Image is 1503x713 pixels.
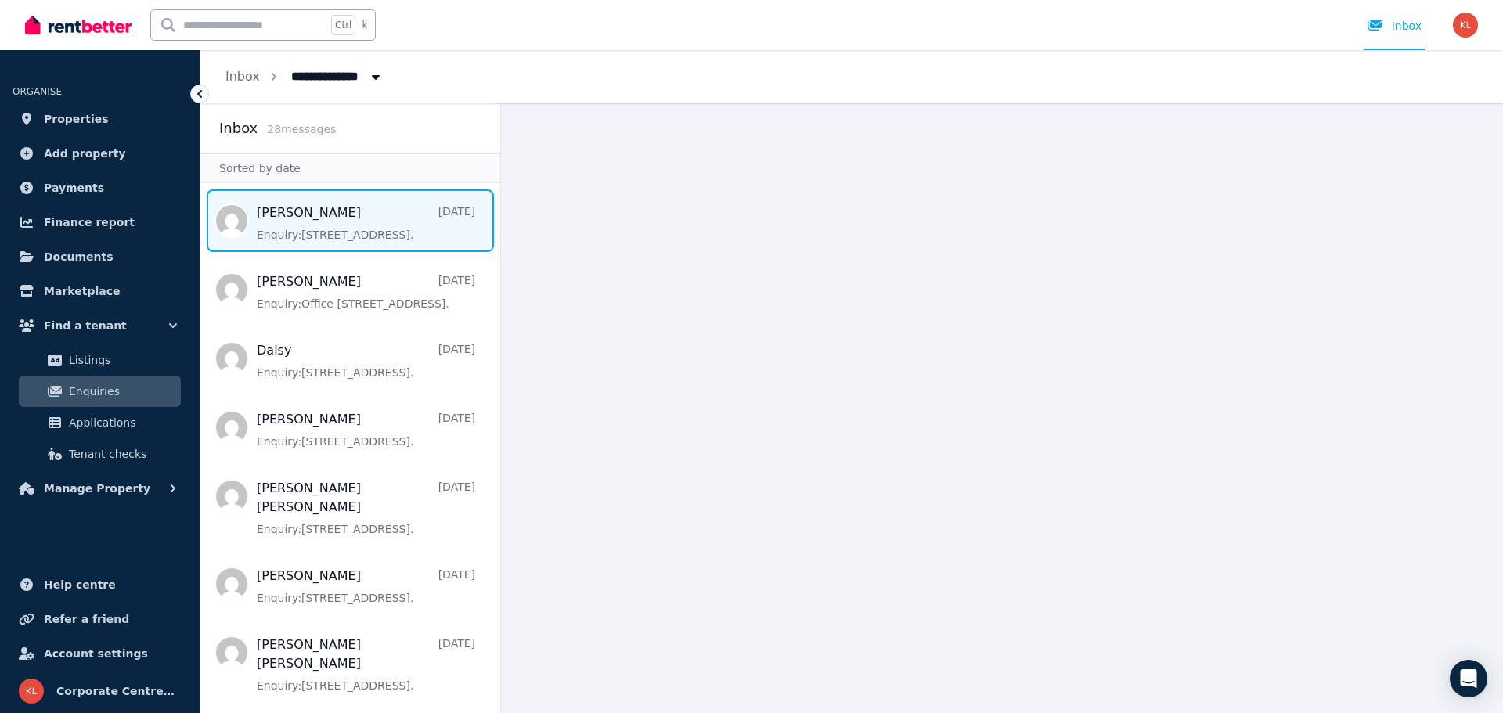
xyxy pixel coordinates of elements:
a: Inbox [225,69,260,84]
a: Add property [13,138,187,169]
a: Properties [13,103,187,135]
div: Inbox [1367,18,1422,34]
nav: Breadcrumb [200,50,409,103]
button: Find a tenant [13,310,187,341]
span: Payments [44,178,104,197]
a: Documents [13,241,187,272]
span: Refer a friend [44,610,129,628]
span: Properties [44,110,109,128]
a: Finance report [13,207,187,238]
div: Sorted by date [200,153,500,183]
span: Finance report [44,213,135,232]
img: RentBetter [25,13,132,37]
a: [PERSON_NAME][DATE]Enquiry:[STREET_ADDRESS]. [257,203,475,243]
span: Ctrl [331,15,355,35]
span: k [362,19,367,31]
img: Corporate Centres Tasmania [19,679,44,704]
a: Applications [19,407,181,438]
a: Enquiries [19,376,181,407]
a: Help centre [13,569,187,600]
span: Corporate Centres [GEOGRAPHIC_DATA] [56,682,181,700]
a: [PERSON_NAME] [PERSON_NAME][DATE]Enquiry:[STREET_ADDRESS]. [257,636,475,693]
a: Daisy[DATE]Enquiry:[STREET_ADDRESS]. [257,341,475,380]
span: Documents [44,247,114,266]
span: Listings [69,351,175,369]
a: Account settings [13,638,187,669]
img: Corporate Centres Tasmania [1453,13,1478,38]
span: ORGANISE [13,86,62,97]
span: 28 message s [267,123,336,135]
a: [PERSON_NAME][DATE]Enquiry:[STREET_ADDRESS]. [257,410,475,449]
div: Open Intercom Messenger [1450,660,1487,697]
button: Manage Property [13,473,187,504]
a: [PERSON_NAME] [PERSON_NAME][DATE]Enquiry:[STREET_ADDRESS]. [257,479,475,537]
span: Tenant checks [69,445,175,463]
span: Applications [69,413,175,432]
a: Listings [19,344,181,376]
span: Enquiries [69,382,175,401]
a: [PERSON_NAME][DATE]Enquiry:Office [STREET_ADDRESS]. [257,272,475,311]
h2: Inbox [219,117,258,139]
a: [PERSON_NAME][DATE]Enquiry:[STREET_ADDRESS]. [257,567,475,606]
nav: Message list [200,183,500,713]
span: Add property [44,144,126,163]
a: Marketplace [13,275,187,307]
a: Payments [13,172,187,203]
span: Manage Property [44,479,150,498]
a: Refer a friend [13,603,187,635]
span: Find a tenant [44,316,127,335]
span: Marketplace [44,282,120,301]
span: Help centre [44,575,116,594]
span: Account settings [44,644,148,663]
a: Tenant checks [19,438,181,470]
